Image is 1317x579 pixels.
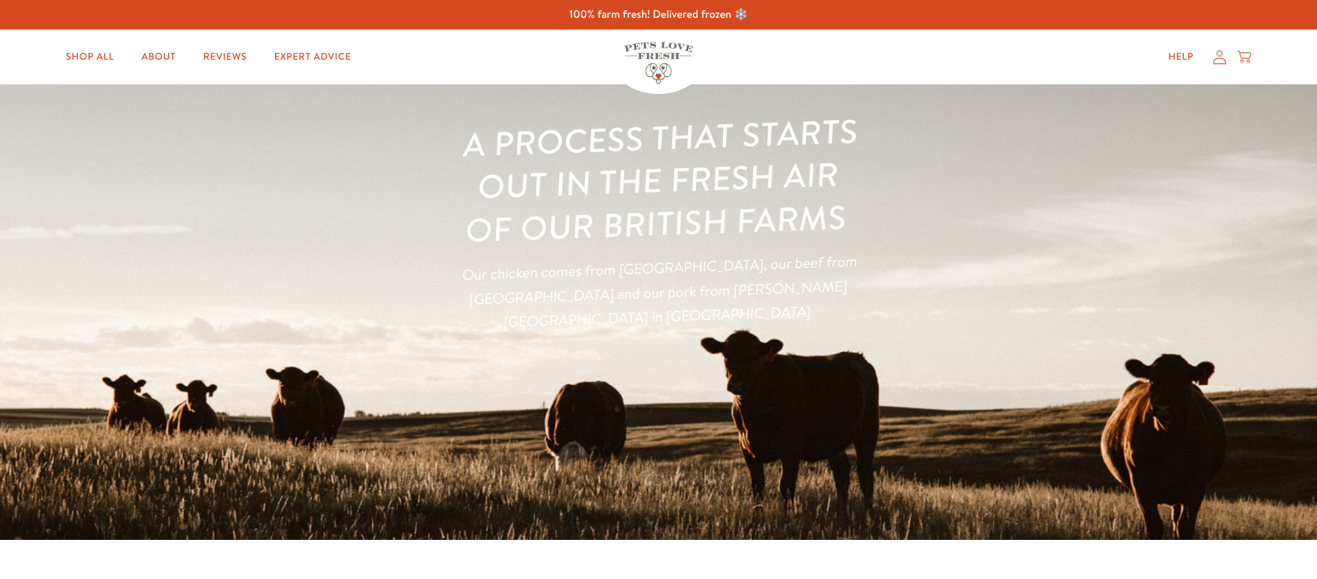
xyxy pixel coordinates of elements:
p: Our chicken comes from [GEOGRAPHIC_DATA], our beef from [GEOGRAPHIC_DATA] and our pork from [PERS... [459,249,858,336]
a: Reviews [192,43,257,71]
img: Pets Love Fresh [624,42,693,84]
a: Shop All [55,43,125,71]
h1: A process that starts out in the fresh air of our British farms [458,110,859,252]
a: Help [1157,43,1205,71]
a: About [130,43,187,71]
a: Expert Advice [263,43,362,71]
